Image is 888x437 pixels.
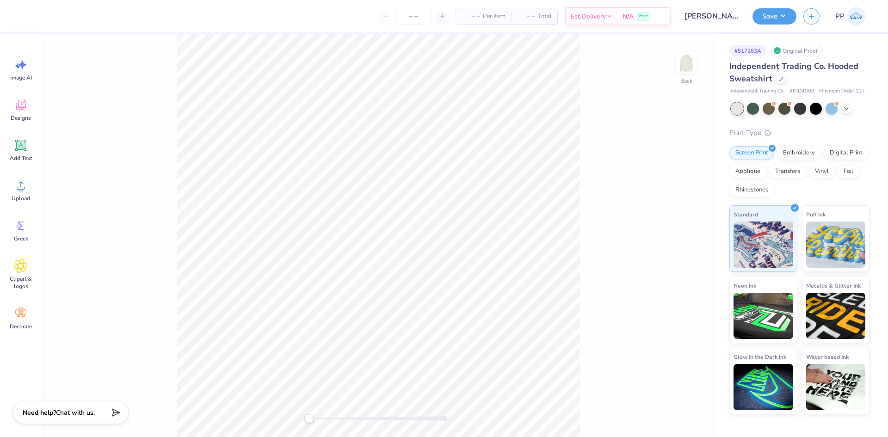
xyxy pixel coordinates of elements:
span: – – [517,12,535,21]
div: Back [680,77,692,85]
span: Add Text [10,154,32,162]
img: Puff Ink [806,222,866,268]
img: Neon Ink [734,293,793,339]
span: Clipart & logos [6,275,36,290]
span: Decorate [10,323,32,330]
span: Independent Trading Co. [729,87,785,95]
span: – – [462,12,480,21]
img: Glow in the Dark Ink [734,364,793,410]
div: Rhinestones [729,183,774,197]
span: Puff Ink [806,209,826,219]
img: Paolo Puzon [847,7,865,25]
div: Transfers [769,165,806,178]
span: Upload [12,195,30,202]
span: Est. Delivery [571,12,606,21]
span: Greek [14,235,28,242]
img: Metallic & Glitter Ink [806,293,866,339]
img: Standard [734,222,793,268]
button: Save [752,8,796,25]
img: Water based Ink [806,364,866,410]
div: Applique [729,165,766,178]
div: Original Proof [771,45,823,56]
span: Neon Ink [734,281,756,290]
strong: Need help? [23,408,56,417]
div: Embroidery [777,146,821,160]
div: Print Type [729,128,869,138]
span: Designs [11,114,31,122]
span: Minimum Order: 12 + [819,87,865,95]
a: PP [831,7,869,25]
span: Independent Trading Co. Hooded Sweatshirt [729,61,858,84]
span: Chat with us. [56,408,95,417]
div: Digital Print [824,146,869,160]
img: Back [677,54,696,72]
span: PP [835,11,845,22]
span: Standard [734,209,758,219]
span: Free [639,13,648,19]
span: Water based Ink [806,352,849,362]
div: Accessibility label [304,414,314,423]
input: – – [395,8,432,25]
span: # IND4000 [789,87,814,95]
span: Per Item [483,12,506,21]
div: Screen Print [729,146,774,160]
div: # 517263A [729,45,766,56]
input: Untitled Design [678,7,746,25]
div: Foil [838,165,859,178]
span: Metallic & Glitter Ink [806,281,861,290]
span: Glow in the Dark Ink [734,352,786,362]
span: Total [538,12,552,21]
span: Image AI [10,74,32,81]
span: N/A [623,12,634,21]
div: Vinyl [809,165,835,178]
